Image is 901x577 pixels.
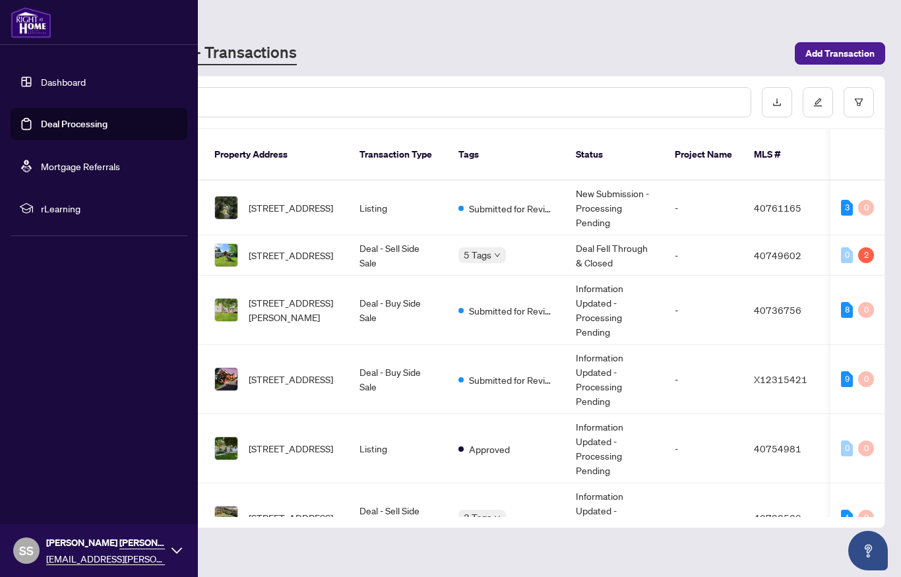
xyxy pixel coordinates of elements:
chrome_annotation: [EMAIL_ADDRESS][PERSON_NAME][DOMAIN_NAME] [46,553,268,565]
div: 0 [858,302,874,318]
button: Add Transaction [795,42,885,65]
td: Listing [349,414,448,483]
div: 0 [858,200,874,216]
span: Add Transaction [805,43,875,64]
span: 40728530 [754,512,801,524]
span: edit [813,98,823,107]
td: Information Updated - Processing Pending [565,345,664,414]
td: - [664,235,743,276]
th: Status [565,129,664,181]
th: MLS # [743,129,823,181]
img: thumbnail-img [215,244,237,266]
div: 0 [841,440,853,456]
div: 8 [841,302,853,318]
img: thumbnail-img [215,437,237,460]
td: - [664,414,743,483]
span: down [494,252,501,258]
img: thumbnail-img [215,506,237,529]
td: Deal Fell Through & Closed [565,235,664,276]
td: Deal - Buy Side Sale [349,276,448,345]
div: 2 [858,247,874,263]
th: Project Name [664,129,743,181]
td: - [664,483,743,553]
span: 40736756 [754,304,801,316]
span: SS [19,541,34,560]
span: rLearning [41,201,178,216]
span: download [772,98,782,107]
td: Information Updated - Processing Pending [565,414,664,483]
span: 40749602 [754,249,801,261]
div: 9 [841,371,853,387]
button: download [762,87,792,117]
td: Deal - Sell Side Sale [349,235,448,276]
th: Transaction Type [349,129,448,181]
td: Information Updated - Processing Pending [565,483,664,553]
div: 1 [841,510,853,526]
span: X12315421 [754,373,807,385]
span: [STREET_ADDRESS][PERSON_NAME] [249,295,338,324]
span: Submitted for Review [469,303,555,318]
span: Approved [469,442,510,456]
span: [PERSON_NAME] [46,535,165,550]
button: Open asap [848,531,888,570]
a: Deal Processing [41,118,108,130]
div: 3 [841,200,853,216]
span: Submitted for Review [469,201,555,216]
span: down [494,514,501,521]
span: [STREET_ADDRESS] [249,248,333,262]
img: thumbnail-img [215,197,237,219]
span: 5 Tags [464,247,491,262]
div: 0 [841,247,853,263]
td: - [664,276,743,345]
span: 40754981 [754,442,801,454]
td: Listing [349,181,448,235]
span: 40761165 [754,202,801,214]
td: Deal - Buy Side Sale [349,345,448,414]
a: Mortgage Referrals [41,160,120,172]
img: thumbnail-img [215,299,237,321]
a: Dashboard [41,76,86,88]
span: [STREET_ADDRESS] [249,200,333,215]
span: [STREET_ADDRESS] [249,441,333,456]
button: filter [844,87,874,117]
div: 0 [858,440,874,456]
td: - [664,181,743,235]
td: New Submission - Processing Pending [565,181,664,235]
div: 0 [858,371,874,387]
th: Tags [448,129,565,181]
th: Property Address [204,129,349,181]
td: Deal - Sell Side Sale [349,483,448,553]
span: Submitted for Review [469,373,555,387]
span: [STREET_ADDRESS] [249,510,333,525]
span: [STREET_ADDRESS] [249,372,333,386]
span: 3 Tags [464,510,491,525]
td: - [664,345,743,414]
img: logo [11,7,51,38]
span: filter [854,98,863,107]
td: Information Updated - Processing Pending [565,276,664,345]
div: 0 [858,510,874,526]
img: thumbnail-img [215,368,237,390]
button: edit [803,87,833,117]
